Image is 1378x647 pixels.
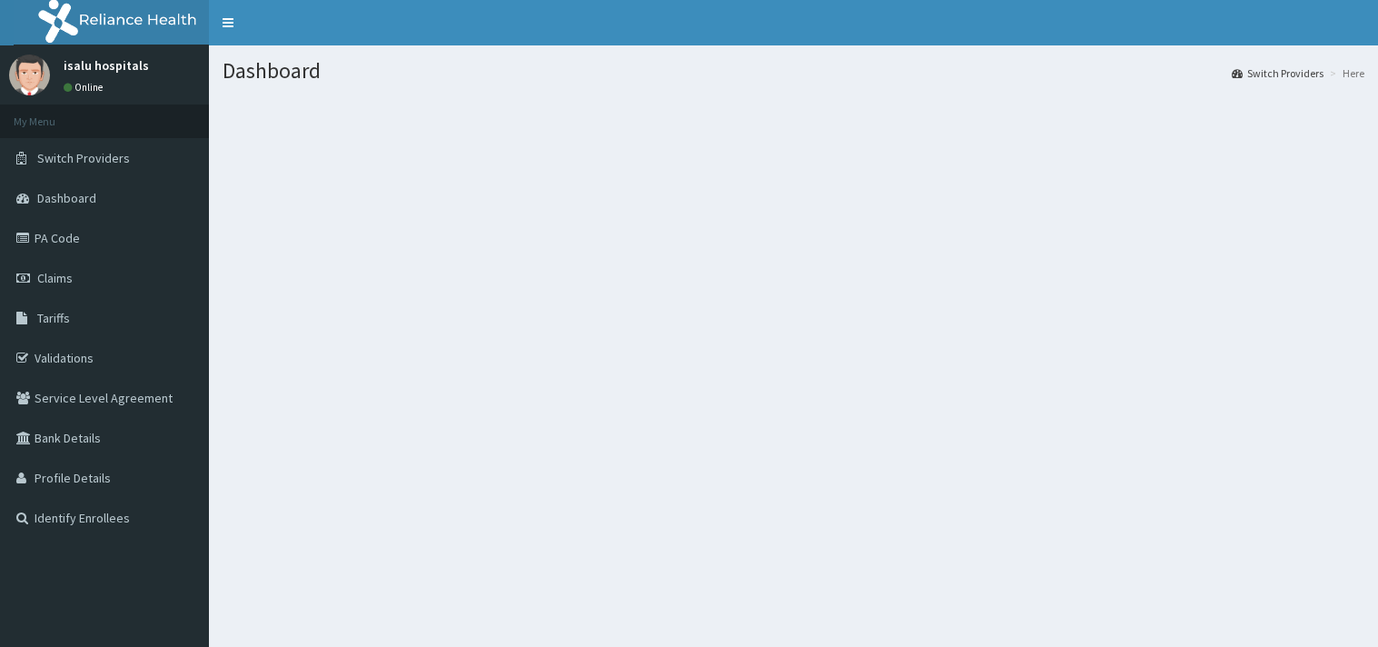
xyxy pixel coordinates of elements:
[9,55,50,95] img: User Image
[64,81,107,94] a: Online
[37,190,96,206] span: Dashboard
[37,310,70,326] span: Tariffs
[64,59,149,72] p: isalu hospitals
[37,150,130,166] span: Switch Providers
[223,59,1364,83] h1: Dashboard
[37,270,73,286] span: Claims
[1325,65,1364,81] li: Here
[1232,65,1323,81] a: Switch Providers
